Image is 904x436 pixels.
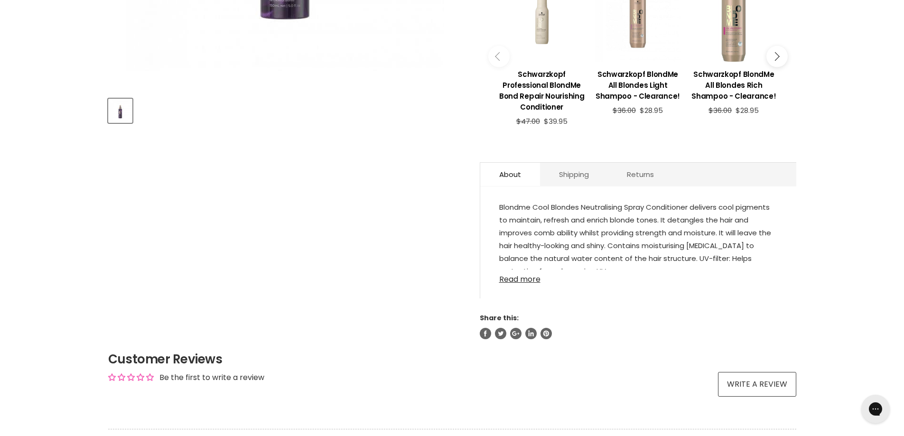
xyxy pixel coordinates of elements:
[640,105,663,115] span: $28.95
[857,391,895,427] iframe: Gorgias live chat messenger
[108,372,154,383] div: Average rating is 0.00 stars
[107,96,464,123] div: Product thumbnails
[108,351,796,368] h2: Customer Reviews
[540,163,608,186] a: Shipping
[608,163,673,186] a: Returns
[595,69,681,102] h3: Schwarzkopf BlondMe All Blondes Light Shampoo - Clearance!
[595,62,681,106] a: View product:Schwarzkopf BlondMe All Blondes Light Shampoo - Clearance!
[613,105,636,115] span: $36.00
[544,116,568,126] span: $39.95
[480,163,540,186] a: About
[499,62,585,117] a: View product:Schwarzkopf Professional BlondMe Bond Repair Nourishing Conditioner
[516,116,540,126] span: $47.00
[736,105,759,115] span: $28.95
[499,69,585,112] h3: Schwarzkopf Professional BlondMe Bond Repair Nourishing Conditioner
[499,269,777,284] a: Read more
[708,105,732,115] span: $36.00
[108,99,132,123] button: Schwarzkopf Blondme Cool Blondes Neutralizing Spray Conditioner - Clearance!
[480,314,796,339] aside: Share this:
[690,69,777,102] h3: Schwarzkopf BlondMe All Blondes Rich Shampoo - Clearance!
[690,62,777,106] a: View product:Schwarzkopf BlondMe All Blondes Rich Shampoo - Clearance!
[718,372,796,397] a: Write a review
[499,201,777,279] p: Blondme Cool Blondes Neutralising Spray Conditioner delivers cool pigments to maintain, refresh a...
[109,100,131,122] img: Schwarzkopf Blondme Cool Blondes Neutralizing Spray Conditioner - Clearance!
[159,372,264,383] div: Be the first to write a review
[480,313,519,323] span: Share this:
